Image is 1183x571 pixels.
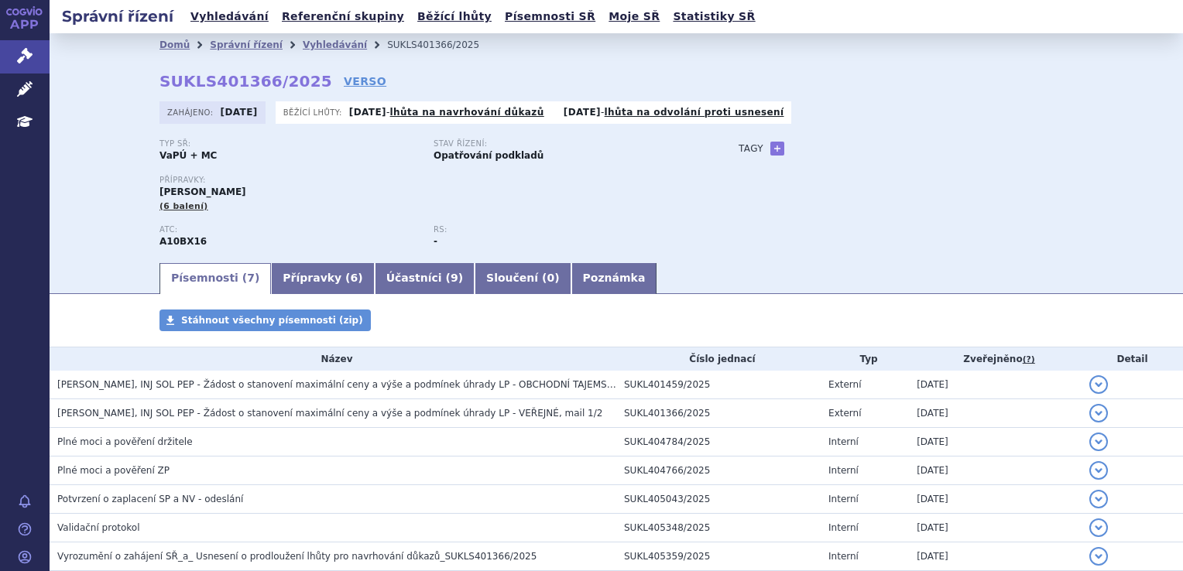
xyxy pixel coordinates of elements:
strong: SUKLS401366/2025 [159,72,332,91]
a: Písemnosti SŘ [500,6,600,27]
span: [PERSON_NAME] [159,186,246,197]
span: Vyrozumění o zahájení SŘ_a_ Usnesení o prodloužení lhůty pro navrhování důkazů_SUKLS401366/2025 [57,551,537,562]
p: RS: [434,225,692,234]
span: Interní [828,551,859,562]
span: Zahájeno: [167,106,216,118]
span: MOUNJARO KWIKPEN, INJ SOL PEP - Žádost o stanovení maximální ceny a výše a podmínek úhrady LP - V... [57,408,602,419]
a: Stáhnout všechny písemnosti (zip) [159,309,371,331]
span: 7 [247,272,255,284]
th: Detail [1082,347,1183,371]
span: Interní [828,494,859,504]
strong: [DATE] [349,107,386,118]
span: Stáhnout všechny písemnosti (zip) [181,315,363,326]
td: [DATE] [909,371,1082,399]
a: lhůta na odvolání proti usnesení [605,107,784,118]
td: SUKL401366/2025 [616,399,821,428]
p: Stav řízení: [434,139,692,149]
td: SUKL404784/2025 [616,428,821,456]
h3: Tagy [739,139,763,158]
span: Běžící lhůty: [283,106,345,118]
span: MOUNJARO KWIKPEN, INJ SOL PEP - Žádost o stanovení maximální ceny a výše a podmínek úhrady LP - O... [57,379,665,390]
span: Externí [828,408,861,419]
strong: Opatřování podkladů [434,150,543,161]
span: Validační protokol [57,522,140,533]
span: 9 [451,272,458,284]
a: Správní řízení [210,39,283,50]
td: SUKL405043/2025 [616,485,821,514]
th: Typ [821,347,909,371]
button: detail [1089,547,1108,566]
button: detail [1089,461,1108,480]
td: [DATE] [909,485,1082,514]
a: VERSO [344,74,386,89]
th: Název [50,347,616,371]
span: Potvrzení o zaplacení SP a NV - odeslání [57,494,243,504]
td: SUKL405348/2025 [616,514,821,542]
strong: VaPÚ + MC [159,150,217,161]
a: Domů [159,39,190,50]
strong: [DATE] [221,107,258,118]
p: Typ SŘ: [159,139,418,149]
strong: [DATE] [564,107,601,118]
a: Běžící lhůty [413,6,496,27]
li: SUKLS401366/2025 [387,33,499,56]
a: Vyhledávání [303,39,367,50]
strong: - [434,236,437,247]
span: Interní [828,465,859,476]
td: [DATE] [909,456,1082,485]
span: 0 [547,272,554,284]
a: Účastníci (9) [375,263,475,294]
abbr: (?) [1023,354,1035,365]
a: lhůta na navrhování důkazů [390,107,544,118]
p: Přípravky: [159,176,708,185]
a: Vyhledávání [186,6,273,27]
td: SUKL405359/2025 [616,542,821,571]
span: Interní [828,522,859,533]
a: Referenční skupiny [277,6,409,27]
a: Sloučení (0) [475,263,571,294]
button: detail [1089,518,1108,537]
td: [DATE] [909,399,1082,428]
span: (6 balení) [159,201,208,211]
a: Poznámka [571,263,657,294]
button: detail [1089,490,1108,508]
a: Písemnosti (7) [159,263,271,294]
span: 6 [351,272,358,284]
td: SUKL404766/2025 [616,456,821,485]
button: detail [1089,404,1108,422]
p: - [349,106,544,118]
span: Externí [828,379,861,390]
td: SUKL401459/2025 [616,371,821,399]
p: ATC: [159,225,418,234]
a: Moje SŘ [604,6,664,27]
th: Číslo jednací [616,347,821,371]
p: - [564,106,784,118]
a: + [770,142,784,156]
span: Plné moci a pověření držitele [57,436,193,447]
th: Zveřejněno [909,347,1082,371]
h2: Správní řízení [50,5,186,27]
td: [DATE] [909,514,1082,542]
strong: TIRZEPATID [159,236,207,247]
button: detail [1089,433,1108,451]
td: [DATE] [909,542,1082,571]
a: Statistiky SŘ [668,6,760,27]
button: detail [1089,375,1108,394]
td: [DATE] [909,428,1082,456]
a: Přípravky (6) [271,263,374,294]
span: Interní [828,436,859,447]
span: Plné moci a pověření ZP [57,465,170,476]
